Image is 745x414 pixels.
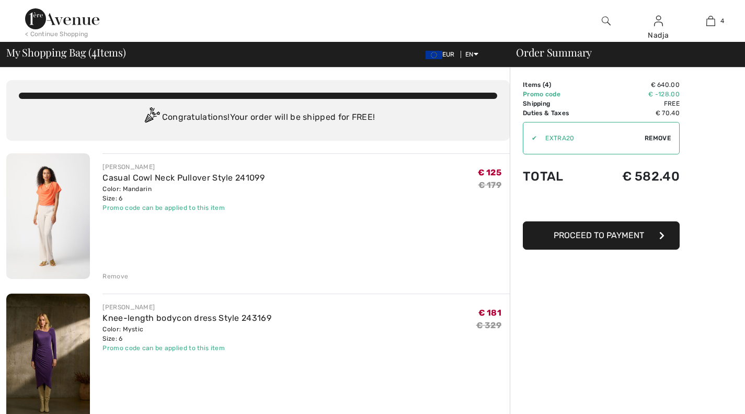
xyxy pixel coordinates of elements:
div: Remove [102,272,128,281]
span: My Shopping Bag ( Items) [6,47,126,58]
img: Euro [426,51,442,59]
img: My Info [654,15,663,27]
a: Casual Cowl Neck Pullover Style 241099 [102,173,264,183]
div: Color: Mandarin Size: 6 [102,184,264,203]
span: Proceed to Payment [554,230,644,240]
img: 1ère Avenue [25,8,99,29]
div: < Continue Shopping [25,29,88,39]
span: 4 [91,44,97,58]
button: Proceed to Payment [523,221,680,250]
iframe: PayPal [523,194,680,218]
img: search the website [602,15,611,27]
a: Sign In [654,16,663,26]
img: Congratulation2.svg [141,107,162,128]
div: [PERSON_NAME] [102,162,264,172]
div: Nadja [633,30,684,41]
s: € 179 [478,180,502,190]
span: EN [465,51,478,58]
div: Promo code can be applied to this item [102,203,264,212]
span: € 125 [478,167,502,177]
td: € 70.40 [592,108,680,118]
div: Color: Mystic Size: 6 [102,325,271,343]
span: 4 [545,81,549,88]
span: € 181 [478,308,502,318]
img: Casual Cowl Neck Pullover Style 241099 [6,153,90,279]
span: Remove [645,133,671,143]
input: Promo code [537,122,645,154]
td: € 640.00 [592,80,680,89]
div: ✔ [523,133,537,143]
div: Order Summary [503,47,739,58]
span: EUR [426,51,459,58]
td: Promo code [523,89,592,99]
td: Items ( ) [523,80,592,89]
td: € 582.40 [592,159,680,194]
td: Duties & Taxes [523,108,592,118]
a: Knee-length bodycon dress Style 243169 [102,313,271,323]
td: Free [592,99,680,108]
s: € 329 [476,320,502,330]
td: € -128.00 [592,89,680,99]
div: Congratulations! Your order will be shipped for FREE! [19,107,497,128]
span: 4 [720,16,724,26]
a: 4 [685,15,736,27]
td: Total [523,159,592,194]
div: Promo code can be applied to this item [102,343,271,353]
td: Shipping [523,99,592,108]
div: [PERSON_NAME] [102,303,271,312]
img: My Bag [706,15,715,27]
